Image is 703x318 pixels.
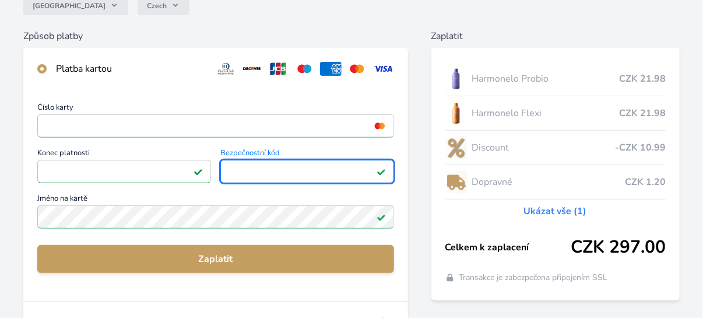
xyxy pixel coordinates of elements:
[220,149,394,160] span: Bezpečnostní kód
[37,104,394,114] span: Číslo karty
[241,62,263,76] img: discover.svg
[377,212,386,222] img: Platné pole
[37,195,394,205] span: Jméno na kartě
[571,237,666,258] span: CZK 297.00
[619,72,666,86] span: CZK 21.98
[346,62,368,76] img: mc.svg
[445,99,468,128] img: CLEAN_FLEXI_se_stinem_x-hi_(1)-lo.jpg
[431,29,680,43] h6: Zaplatit
[619,106,666,120] span: CZK 21.98
[33,1,106,11] span: [GEOGRAPHIC_DATA]
[43,163,206,180] iframe: Iframe pro datum vypršení platnosti
[37,149,211,160] span: Konec platnosti
[37,205,394,229] input: Jméno na kartěPlatné pole
[215,62,237,76] img: diners.svg
[472,106,619,120] span: Harmonelo Flexi
[472,175,625,189] span: Dopravné
[372,121,388,131] img: mc
[472,141,615,155] span: Discount
[43,118,389,134] iframe: Iframe pro číslo karty
[524,204,587,218] a: Ukázat vše (1)
[56,62,206,76] div: Platba kartou
[372,62,394,76] img: visa.svg
[377,167,386,176] img: Platné pole
[226,163,389,180] iframe: Iframe pro bezpečnostní kód
[472,72,619,86] span: Harmonelo Probio
[459,272,608,284] span: Transakce je zabezpečena připojením SSL
[294,62,315,76] img: maestro.svg
[37,245,394,273] button: Zaplatit
[615,141,666,155] span: -CZK 10.99
[268,62,289,76] img: jcb.svg
[445,240,571,254] span: Celkem k zaplacení
[445,64,468,93] img: CLEAN_PROBIO_se_stinem_x-lo.jpg
[445,167,468,197] img: delivery-lo.png
[194,167,203,176] img: Platné pole
[47,252,385,266] span: Zaplatit
[625,175,666,189] span: CZK 1.20
[320,62,342,76] img: amex.svg
[445,133,468,162] img: discount-lo.png
[147,1,167,11] span: Czech
[23,29,408,43] h6: Způsob platby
